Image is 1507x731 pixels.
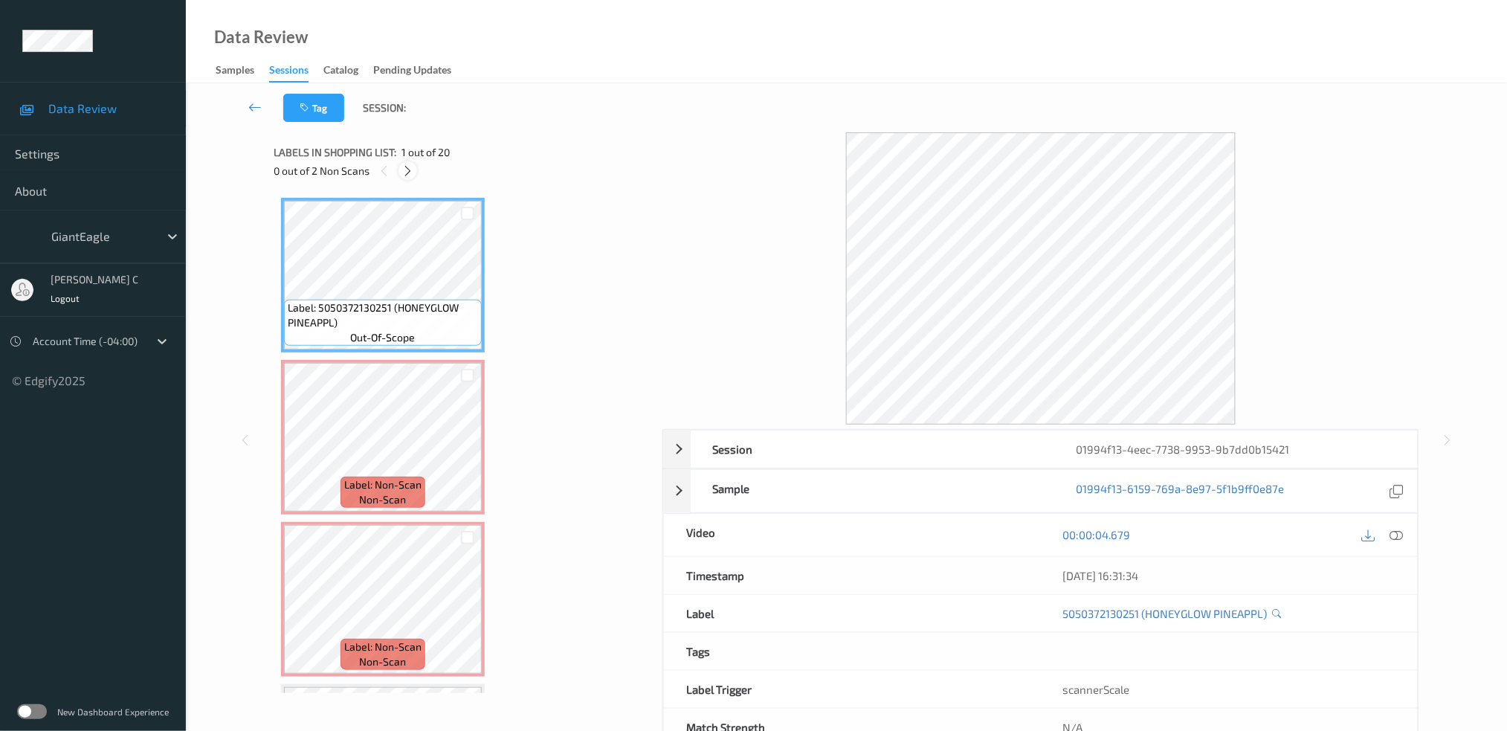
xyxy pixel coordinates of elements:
[344,477,422,492] span: Label: Non-Scan
[288,300,478,330] span: Label: 5050372130251 (HONEYGLOW PINEAPPL)
[691,431,1054,468] div: Session
[373,60,466,81] a: Pending Updates
[1063,606,1268,621] a: 5050372130251 (HONEYGLOW PINEAPPL)
[664,557,1041,594] div: Timestamp
[323,60,373,81] a: Catalog
[663,469,1419,513] div: Sample01994f13-6159-769a-8e97-5f1b9ff0e87e
[1077,481,1285,501] a: 01994f13-6159-769a-8e97-5f1b9ff0e87e
[214,30,308,45] div: Data Review
[269,60,323,83] a: Sessions
[274,145,396,160] span: Labels in shopping list:
[1041,671,1418,708] div: scannerScale
[274,161,652,180] div: 0 out of 2 Non Scans
[1063,568,1395,583] div: [DATE] 16:31:34
[691,470,1054,512] div: Sample
[664,633,1041,670] div: Tags
[283,94,344,122] button: Tag
[269,62,309,83] div: Sessions
[401,145,450,160] span: 1 out of 20
[363,100,406,115] span: Session:
[216,60,269,81] a: Samples
[344,640,422,654] span: Label: Non-Scan
[216,62,254,81] div: Samples
[351,330,416,345] span: out-of-scope
[1063,527,1131,542] a: 00:00:04.679
[664,514,1041,556] div: Video
[663,430,1419,468] div: Session01994f13-4eec-7738-9953-9b7dd0b15421
[373,62,451,81] div: Pending Updates
[360,492,407,507] span: non-scan
[1054,431,1418,468] div: 01994f13-4eec-7738-9953-9b7dd0b15421
[323,62,358,81] div: Catalog
[360,654,407,669] span: non-scan
[664,595,1041,632] div: Label
[664,671,1041,708] div: Label Trigger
